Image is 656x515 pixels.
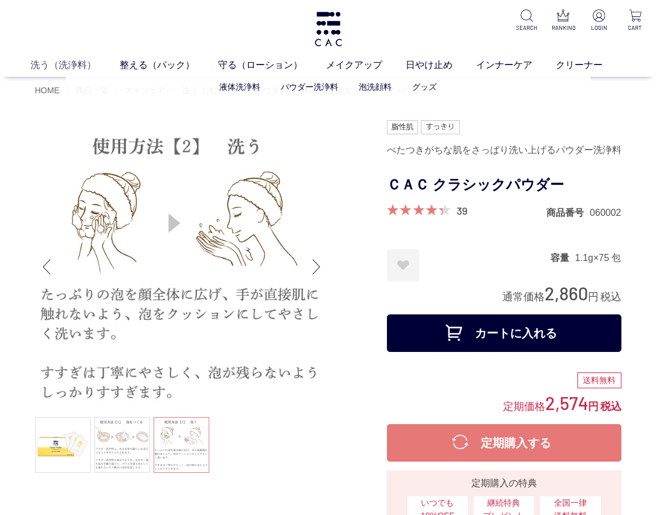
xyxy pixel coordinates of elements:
[577,372,621,389] div: 送料無料
[218,58,326,72] a: 守る（ローション）
[600,401,621,412] span: 税込
[412,82,437,92] a: グッズ
[35,243,59,290] div: Previous slide
[120,58,218,72] a: 整える（パック）
[30,58,120,72] a: 洗う（洗浄料）
[313,12,344,46] img: logo
[590,206,621,219] dd: 060002
[35,86,60,95] a: HOME
[502,291,545,303] span: 通常価格
[387,172,621,198] h1: ＣＡＣ クラシックパウダー
[387,314,621,352] button: カートに入れる
[476,58,556,72] a: インナーケア
[588,401,599,412] span: 円
[387,120,418,134] img: 脂性肌
[588,291,599,303] span: 円
[575,252,621,264] dd: 1.1g×75 包
[281,82,338,92] a: パウダー洗浄料
[326,58,406,72] a: メイクアップ
[545,282,588,304] span: 2,860
[359,82,392,92] a: 泡洗顔料
[387,424,621,462] button: 定期購入する
[552,9,575,32] a: RANKING
[392,476,617,490] div: 定期購入の特典
[219,82,260,92] a: 液体洗浄料
[515,9,538,32] a: SEARCH
[550,252,575,264] dt: 容量
[406,58,476,72] a: 日やけ止め
[35,120,328,414] img: ＣＡＣ クラシックパウダー
[624,9,647,32] a: CART
[457,204,467,217] a: 39
[600,291,621,303] span: 税込
[305,243,328,290] div: Next slide
[503,399,545,412] span: 定期価格
[387,140,621,160] div: べたつきがちな肌をさっぱり洗い上げるパウダー洗浄料
[587,9,610,32] a: LOGIN
[421,120,460,134] img: すっきり
[515,23,538,32] p: SEARCH
[546,206,590,219] dt: 商品番号
[545,392,588,414] span: 2,574
[387,249,419,282] a: お気に入りに登録する
[587,23,610,32] p: LOGIN
[624,23,647,32] p: CART
[556,58,626,72] a: クリーナー
[552,23,575,32] p: RANKING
